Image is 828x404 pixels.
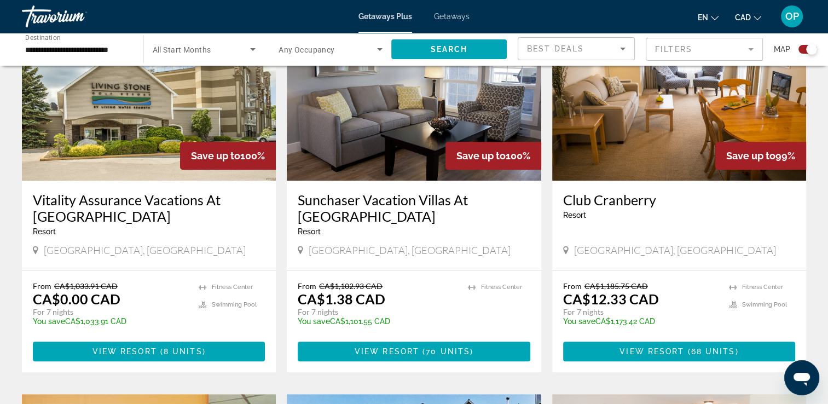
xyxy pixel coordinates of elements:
[309,244,511,256] span: [GEOGRAPHIC_DATA], [GEOGRAPHIC_DATA]
[22,5,276,181] img: D571E01X.jpg
[434,12,470,21] a: Getaways
[33,342,265,361] button: View Resort(8 units)
[355,347,419,356] span: View Resort
[735,13,751,22] span: CAD
[584,281,648,291] span: CA$1,185.75 CAD
[481,284,522,291] span: Fitness Center
[44,244,246,256] span: [GEOGRAPHIC_DATA], [GEOGRAPHIC_DATA]
[92,347,157,356] span: View Resort
[22,2,131,31] a: Travorium
[563,317,595,326] span: You save
[157,347,206,356] span: ( )
[319,281,383,291] span: CA$1,102.93 CAD
[563,307,718,317] p: For 7 nights
[563,281,582,291] span: From
[298,291,385,307] p: CA$1.38 CAD
[619,347,684,356] span: View Resort
[33,317,65,326] span: You save
[391,39,507,59] button: Search
[742,284,783,291] span: Fitness Center
[563,317,718,326] p: CA$1,173.42 CAD
[715,142,806,170] div: 99%
[298,307,456,317] p: For 7 nights
[164,347,202,356] span: 8 units
[774,42,790,57] span: Map
[33,317,188,326] p: CA$1,033.91 CAD
[456,150,506,161] span: Save up to
[33,192,265,224] a: Vitality Assurance Vacations At [GEOGRAPHIC_DATA]
[212,301,257,308] span: Swimming Pool
[735,9,761,25] button: Change currency
[527,42,626,55] mat-select: Sort by
[54,281,118,291] span: CA$1,033.91 CAD
[279,45,335,54] span: Any Occupancy
[698,9,719,25] button: Change language
[33,291,120,307] p: CA$0.00 CAD
[646,37,763,61] button: Filter
[698,13,708,22] span: en
[212,284,253,291] span: Fitness Center
[552,5,806,181] img: 6149I01X.jpg
[445,142,541,170] div: 100%
[25,33,61,41] span: Destination
[298,342,530,361] button: View Resort(70 units)
[778,5,806,28] button: User Menu
[742,301,787,308] span: Swimming Pool
[785,11,799,22] span: OP
[684,347,738,356] span: ( )
[419,347,473,356] span: ( )
[563,342,795,361] button: View Resort(68 units)
[191,150,240,161] span: Save up to
[358,12,412,21] a: Getaways Plus
[527,44,584,53] span: Best Deals
[426,347,470,356] span: 70 units
[180,142,276,170] div: 100%
[691,347,736,356] span: 68 units
[33,307,188,317] p: For 7 nights
[563,192,795,208] a: Club Cranberry
[298,227,321,236] span: Resort
[298,192,530,224] a: Sunchaser Vacation Villas At [GEOGRAPHIC_DATA]
[298,281,316,291] span: From
[574,244,776,256] span: [GEOGRAPHIC_DATA], [GEOGRAPHIC_DATA]
[563,211,586,220] span: Resort
[726,150,775,161] span: Save up to
[298,317,456,326] p: CA$1,101.55 CAD
[784,360,819,395] iframe: Button to launch messaging window
[430,45,467,54] span: Search
[33,281,51,291] span: From
[153,45,211,54] span: All Start Months
[298,317,330,326] span: You save
[33,227,56,236] span: Resort
[287,5,541,181] img: C521I01X.jpg
[563,291,659,307] p: CA$12.33 CAD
